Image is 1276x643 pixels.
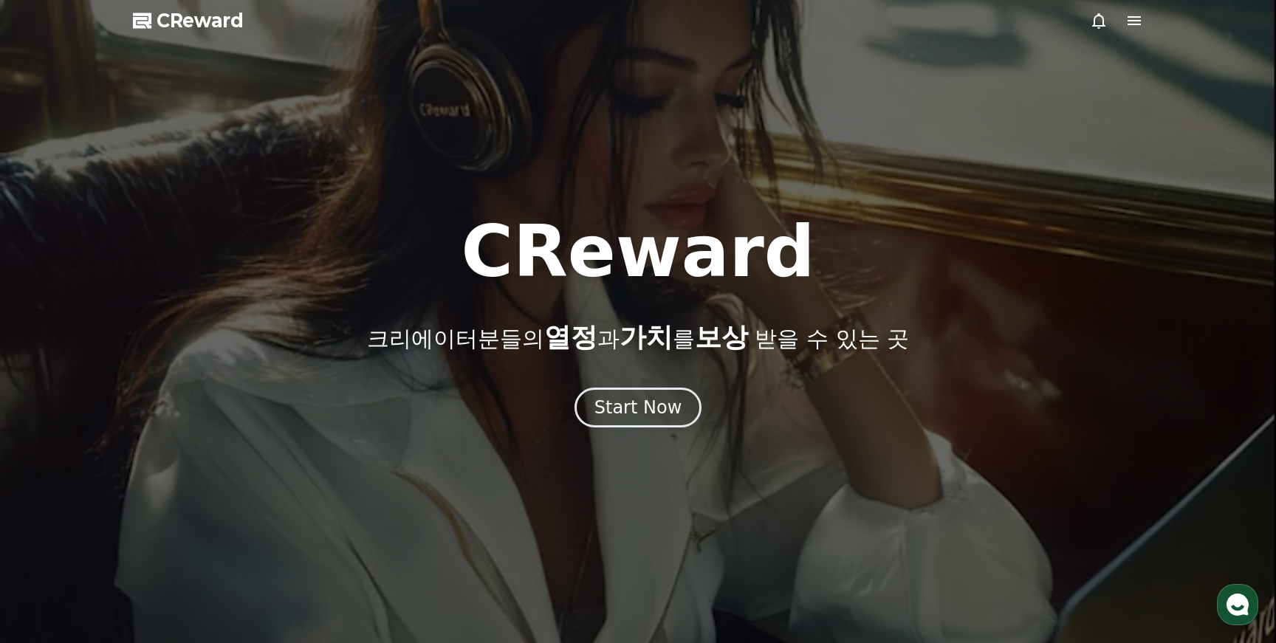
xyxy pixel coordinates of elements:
[461,216,814,287] h1: CReward
[695,322,748,352] span: 보상
[620,322,673,352] span: 가치
[574,388,702,427] button: Start Now
[594,396,682,419] div: Start Now
[133,9,244,32] a: CReward
[367,323,909,352] p: 크리에이터분들의 과 를 받을 수 있는 곳
[544,322,597,352] span: 열정
[157,9,244,32] span: CReward
[574,402,702,416] a: Start Now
